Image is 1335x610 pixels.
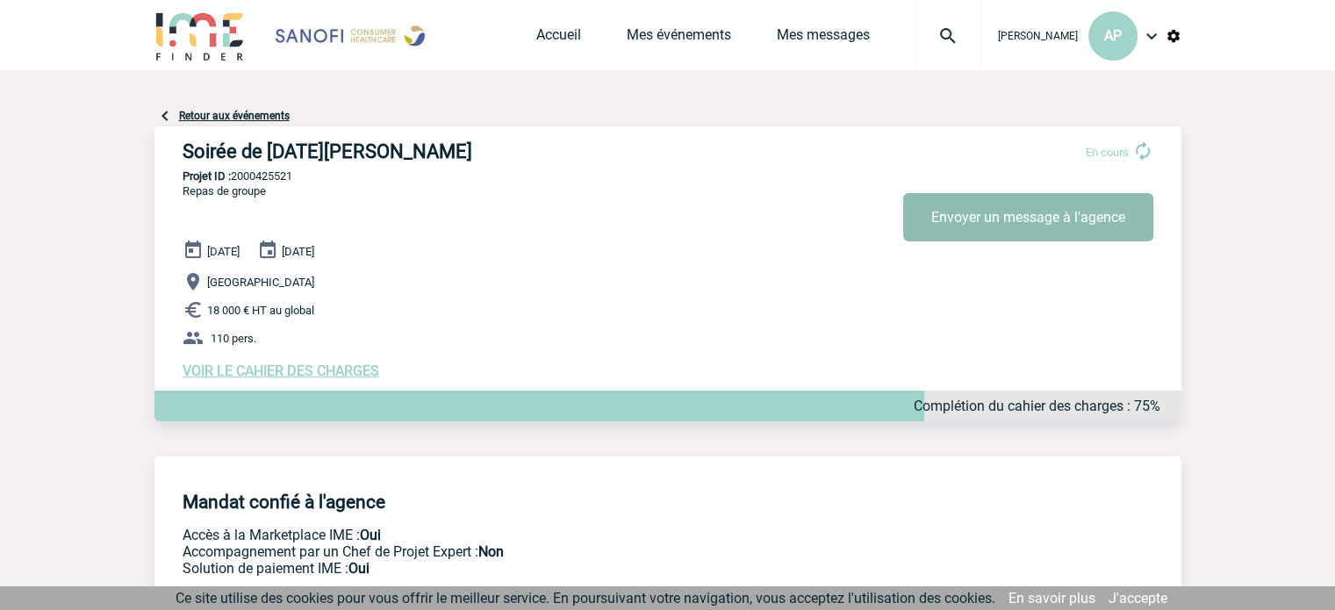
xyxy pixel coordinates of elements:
b: Non [478,543,504,560]
span: [PERSON_NAME] [998,30,1078,42]
span: En cours [1086,146,1129,159]
img: IME-Finder [154,11,246,61]
span: Ce site utilise des cookies pour vous offrir le meilleur service. En poursuivant votre navigation... [176,590,995,606]
span: [DATE] [207,245,240,258]
p: Conformité aux process achat client, Prise en charge de la facturation, Mutualisation de plusieur... [183,560,911,577]
b: Projet ID : [183,169,231,183]
span: 110 pers. [211,332,256,345]
a: Accueil [536,26,581,51]
button: Envoyer un message à l'agence [903,193,1153,241]
b: Oui [348,560,370,577]
h4: Mandat confié à l'agence [183,492,385,513]
a: Retour aux événements [179,110,290,122]
b: Oui [360,527,381,543]
span: [DATE] [282,245,314,258]
p: Accès à la Marketplace IME : [183,527,911,543]
a: Mes événements [627,26,731,51]
p: 2000425521 [154,169,1181,183]
a: J'accepte [1109,590,1167,606]
a: VOIR LE CAHIER DES CHARGES [183,362,379,379]
span: [GEOGRAPHIC_DATA] [207,276,314,289]
a: En savoir plus [1008,590,1095,606]
span: AP [1104,27,1122,44]
span: Repas de groupe [183,184,266,197]
h3: Soirée de [DATE][PERSON_NAME] [183,140,709,162]
a: Mes messages [777,26,870,51]
span: 18 000 € HT au global [207,304,314,317]
p: Prestation payante [183,543,911,560]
